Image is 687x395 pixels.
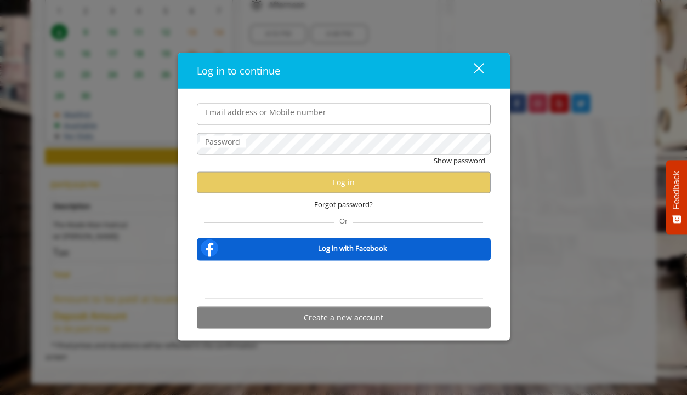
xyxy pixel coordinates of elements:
button: Create a new account [197,307,491,328]
span: Feedback [672,171,682,209]
span: Forgot password? [314,198,373,210]
span: Or [334,216,353,226]
div: close dialog [461,62,483,79]
span: Log in to continue [197,64,280,77]
input: Password [197,133,491,154]
iframe: Sign in with Google Button [276,268,411,292]
label: Password [200,135,246,147]
input: Email address or Mobile number [197,103,491,125]
button: Show password [434,154,485,166]
b: Log in with Facebook [318,243,387,254]
button: close dialog [453,59,491,82]
label: Email address or Mobile number [200,106,332,118]
img: facebook-logo [198,237,220,259]
button: Log in [197,171,491,193]
button: Feedback - Show survey [666,160,687,234]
